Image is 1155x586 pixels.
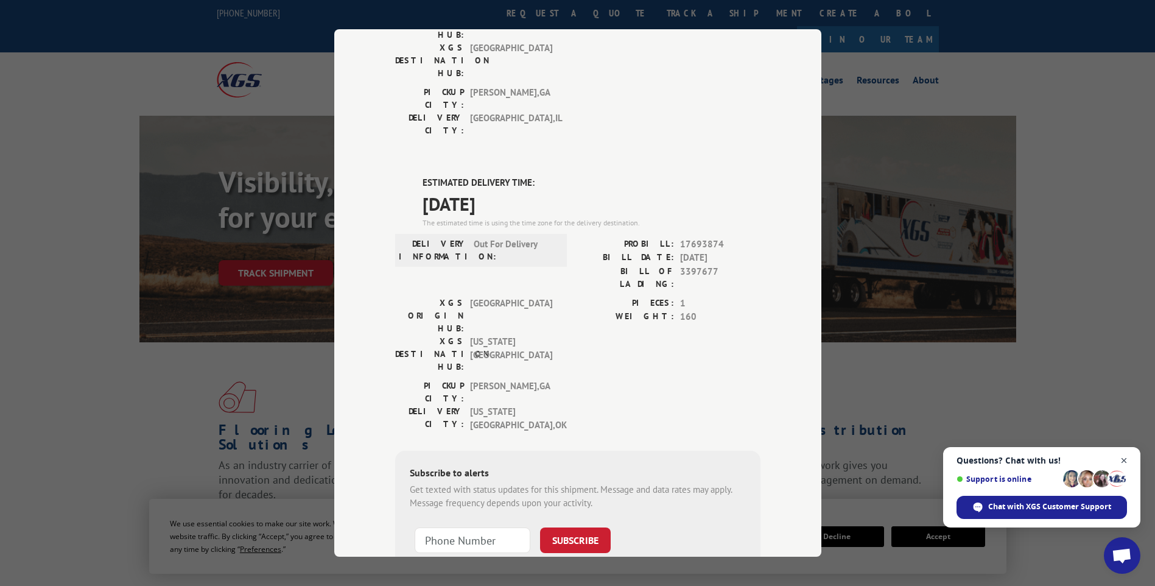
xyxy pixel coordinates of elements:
label: PICKUP CITY: [395,379,464,405]
label: BILL OF LADING: [578,265,674,291]
span: 17693874 [680,238,760,252]
label: WEIGHT: [578,310,674,324]
label: DELIVERY CITY: [395,405,464,432]
span: 3397677 [680,265,760,291]
span: [PERSON_NAME] , GA [470,86,552,111]
label: XGS DESTINATION HUB: [395,41,464,80]
span: 160 [680,310,760,324]
span: [DATE] [423,190,760,217]
label: XGS DESTINATION HUB: [395,335,464,373]
span: Chat with XGS Customer Support [988,501,1111,512]
div: The estimated time is using the time zone for the delivery destination. [423,217,760,228]
label: DELIVERY INFORMATION: [399,238,468,263]
span: Support is online [957,475,1059,484]
span: [US_STATE][GEOGRAPHIC_DATA] [470,335,552,373]
span: 1 [680,297,760,311]
label: DELIVERY CITY: [395,111,464,137]
label: PICKUP CITY: [395,86,464,111]
button: SUBSCRIBE [540,528,611,553]
label: BILL DATE: [578,251,674,265]
div: Chat with XGS Customer Support [957,496,1127,519]
div: Subscribe to alerts [410,465,746,483]
div: Open chat [1104,537,1140,574]
span: [DATE] [680,251,760,265]
span: [GEOGRAPHIC_DATA] [470,297,552,335]
label: ESTIMATED DELIVERY TIME: [423,176,760,190]
label: PIECES: [578,297,674,311]
div: Get texted with status updates for this shipment. Message and data rates may apply. Message frequ... [410,483,746,510]
span: [PERSON_NAME] , GA [470,379,552,405]
span: [GEOGRAPHIC_DATA] [470,41,552,80]
label: PROBILL: [578,238,674,252]
span: Close chat [1117,453,1132,468]
span: [US_STATE][GEOGRAPHIC_DATA] , OK [470,405,552,432]
label: XGS ORIGIN HUB: [395,297,464,335]
span: [GEOGRAPHIC_DATA] , IL [470,111,552,137]
span: Out For Delivery [474,238,556,263]
span: Questions? Chat with us! [957,456,1127,465]
input: Phone Number [415,528,530,553]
